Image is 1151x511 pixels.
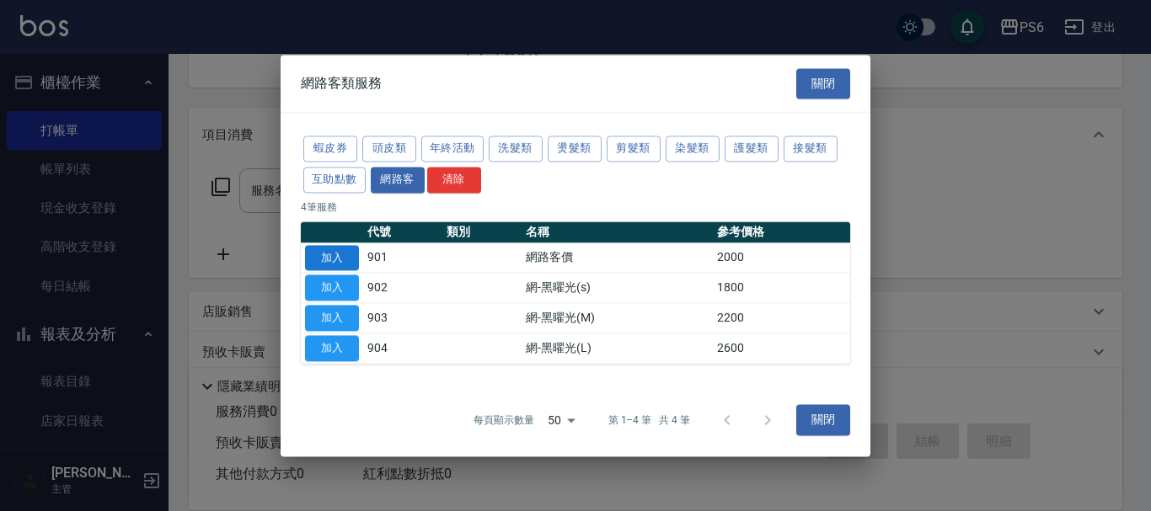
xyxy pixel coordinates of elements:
button: 蝦皮券 [303,136,357,162]
span: 網路客類服務 [301,75,382,92]
div: 50 [541,397,581,443]
p: 4 筆服務 [301,200,850,215]
button: 洗髮類 [489,136,543,162]
td: 1800 [713,273,850,303]
td: 903 [363,303,442,333]
td: 2600 [713,333,850,364]
td: 網-黑曜光(L) [522,333,713,364]
td: 904 [363,333,442,364]
button: 加入 [305,245,359,271]
button: 燙髮類 [548,136,602,162]
button: 清除 [427,167,481,193]
th: 類別 [442,221,522,243]
button: 互助點數 [303,167,366,193]
button: 接髮類 [784,136,838,162]
td: 網路客價 [522,242,713,273]
button: 頭皮類 [362,136,416,162]
button: 關閉 [796,68,850,99]
button: 年終活動 [421,136,484,162]
td: 網-黑曜光(s) [522,273,713,303]
button: 加入 [305,335,359,361]
p: 第 1–4 筆 共 4 筆 [608,413,690,428]
button: 關閉 [796,405,850,436]
button: 網路客 [371,167,425,193]
button: 染髮類 [666,136,720,162]
td: 902 [363,273,442,303]
td: 2000 [713,242,850,273]
button: 加入 [305,305,359,331]
p: 每頁顯示數量 [474,413,534,428]
th: 名稱 [522,221,713,243]
th: 參考價格 [713,221,850,243]
button: 護髮類 [725,136,779,162]
button: 加入 [305,275,359,301]
td: 2200 [713,303,850,333]
td: 901 [363,242,442,273]
th: 代號 [363,221,442,243]
button: 剪髮類 [607,136,661,162]
td: 網-黑曜光(M) [522,303,713,333]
